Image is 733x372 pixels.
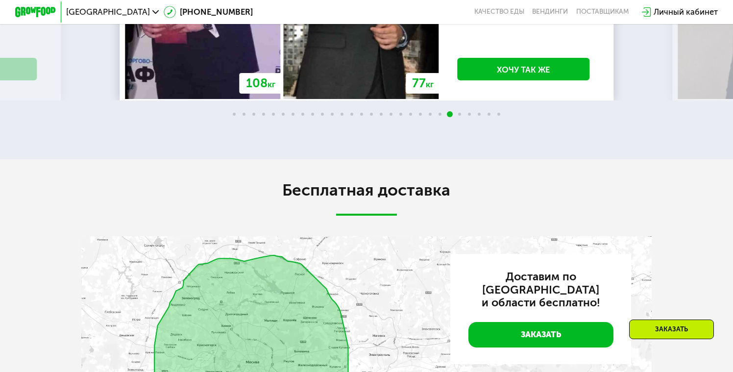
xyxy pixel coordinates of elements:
[468,271,613,310] h3: Доставим по [GEOGRAPHIC_DATA] и области бесплатно!
[81,180,652,201] h2: Бесплатная доставка
[164,6,253,18] a: [PHONE_NUMBER]
[468,322,613,347] a: Заказать
[406,73,440,94] div: 77
[629,320,714,339] div: Заказать
[576,8,629,16] div: поставщикам
[426,79,434,89] span: кг
[240,73,282,94] div: 108
[457,58,589,81] a: Хочу так же
[474,8,524,16] a: Качество еды
[654,6,718,18] div: Личный кабинет
[66,8,150,16] span: [GEOGRAPHIC_DATA]
[532,8,568,16] a: Вендинги
[268,79,275,89] span: кг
